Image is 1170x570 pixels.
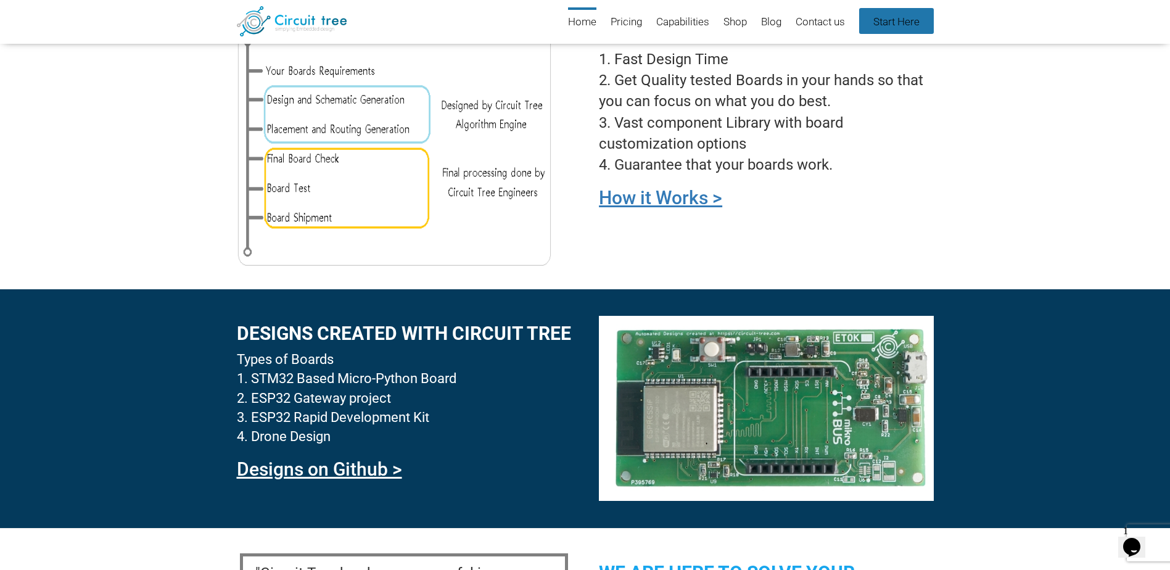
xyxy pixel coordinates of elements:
img: Circuit Tree [237,6,347,36]
li: ESP32 Rapid Development Kit [237,408,571,427]
a: Shop [723,7,747,38]
iframe: chat widget [1118,521,1158,558]
li: Vast component Library with board customization options [599,112,933,155]
li: Fast Design Time [599,49,933,70]
h2: DesignS created with circuit tree [237,323,571,344]
li: STM32 Based Micro-Python Board [237,369,571,388]
a: Contact us [796,7,845,38]
a: Pricing [611,7,642,38]
li: Get Quality tested Boards in your hands so that you can focus on what you do best. [599,70,933,112]
a: Start Here [859,8,934,34]
a: Blog [761,7,781,38]
a: Home [568,7,596,38]
a: How it Works > [599,187,722,209]
div: Types of Boards [237,350,571,447]
a: Capabilities [656,7,709,38]
li: ESP32 Gateway project [237,389,571,408]
a: Designs on Github > [237,458,402,480]
li: Guarantee that your boards work. [599,154,933,175]
li: Drone Design [237,427,571,446]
